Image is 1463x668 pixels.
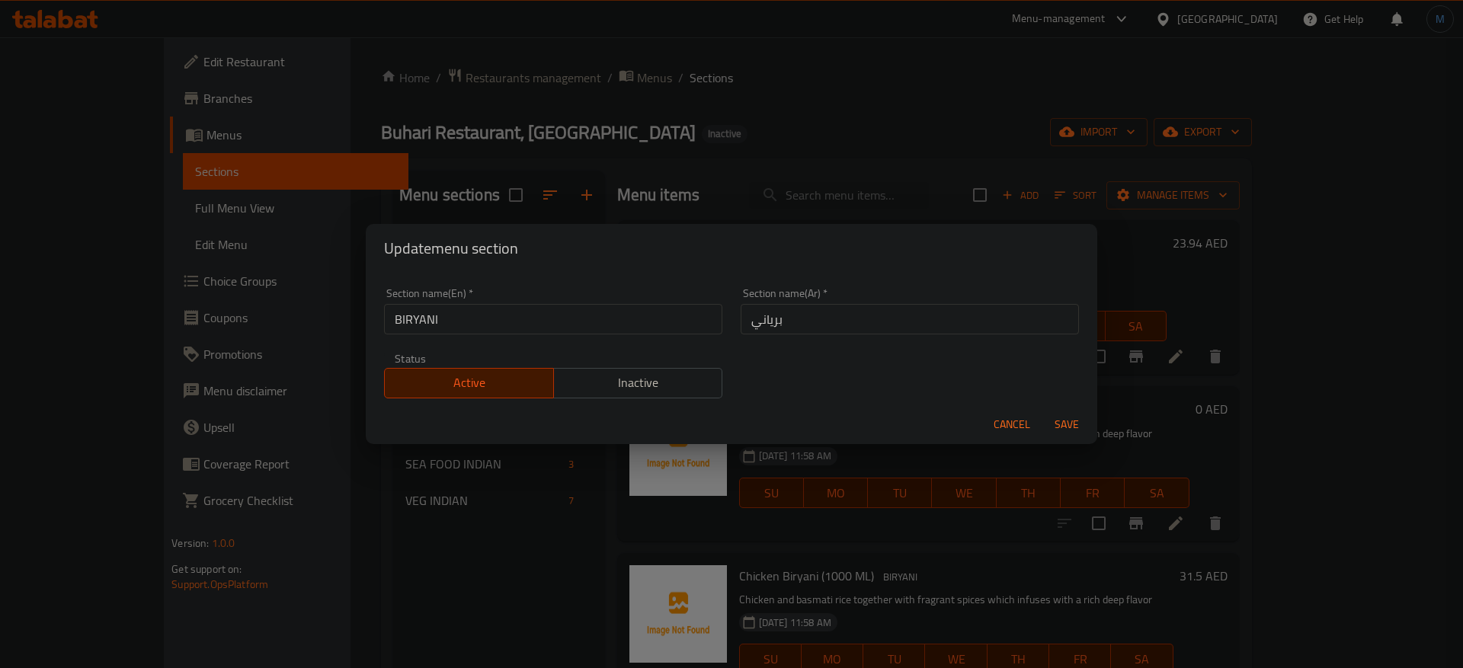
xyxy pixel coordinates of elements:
[1042,411,1091,439] button: Save
[384,236,1079,260] h2: Update menu section
[1048,415,1085,434] span: Save
[988,411,1036,439] button: Cancel
[384,304,722,334] input: Please enter section name(en)
[384,368,554,398] button: Active
[994,415,1030,434] span: Cancel
[741,304,1079,334] input: Please enter section name(ar)
[391,372,548,394] span: Active
[553,368,723,398] button: Inactive
[560,372,717,394] span: Inactive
